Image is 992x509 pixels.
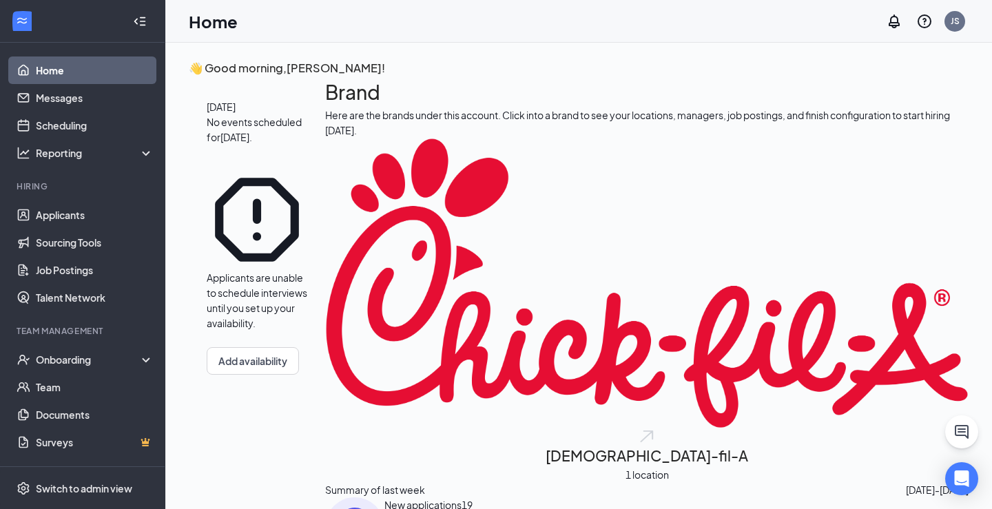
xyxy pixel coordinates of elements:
[207,169,307,270] svg: Error
[207,347,299,375] button: Add availability
[325,107,969,138] div: Here are the brands under this account. Click into a brand to see your locations, managers, job p...
[36,56,154,84] a: Home
[36,373,154,401] a: Team
[36,481,132,495] div: Switch to admin view
[207,99,307,114] span: [DATE]
[906,482,969,497] span: [DATE] - [DATE]
[36,284,154,311] a: Talent Network
[207,114,307,145] span: No events scheduled for [DATE] .
[17,180,151,192] div: Hiring
[638,428,656,444] img: open.6027fd2a22e1237b5b06.svg
[36,353,142,366] div: Onboarding
[36,401,154,428] a: Documents
[36,256,154,284] a: Job Postings
[17,481,30,495] svg: Settings
[133,14,147,28] svg: Collapse
[325,77,969,107] h1: Brand
[36,229,154,256] a: Sourcing Tools
[945,415,978,448] button: ChatActive
[36,112,154,139] a: Scheduling
[15,14,29,28] svg: WorkstreamLogo
[36,428,154,456] a: SurveysCrown
[546,444,748,467] h2: [DEMOGRAPHIC_DATA]-fil-A
[626,467,669,482] span: 1 location
[207,270,307,331] div: Applicants are unable to schedule interviews until you set up your availability.
[189,59,969,77] h3: 👋 Good morning, [PERSON_NAME] !
[17,353,30,366] svg: UserCheck
[886,13,902,30] svg: Notifications
[951,15,960,27] div: JS
[916,13,933,30] svg: QuestionInfo
[36,84,154,112] a: Messages
[325,482,425,497] span: Summary of last week
[36,201,154,229] a: Applicants
[189,10,238,33] h1: Home
[945,462,978,495] div: Open Intercom Messenger
[17,146,30,160] svg: Analysis
[953,424,970,440] svg: ChatActive
[36,146,154,160] div: Reporting
[325,138,969,428] img: Chick-fil-A
[17,325,151,337] div: Team Management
